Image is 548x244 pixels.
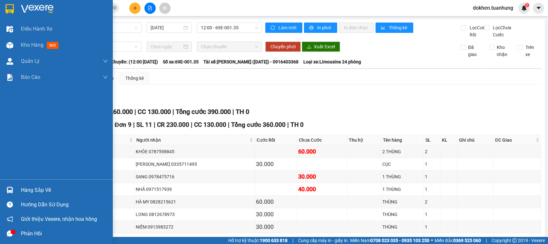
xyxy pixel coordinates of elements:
button: caret-down [533,3,544,14]
sup: 1 [525,3,529,7]
img: warehouse-icon [6,58,13,65]
div: 1 [425,186,439,193]
th: Tên hàng [381,135,424,145]
div: 30.000 [256,210,296,219]
span: down [103,75,108,80]
button: file-add [144,3,156,14]
span: Tài xế: [PERSON_NAME] ([DATE]) - 0916403368 [203,58,298,65]
span: | [232,108,234,116]
span: | [292,237,293,244]
div: THÙNG [382,223,423,230]
div: 1 THÙNG [382,186,423,193]
img: warehouse-icon [6,187,13,193]
button: plus [129,3,141,14]
span: close-circle [113,5,117,11]
span: CR 260.000 [100,108,133,116]
span: Điều hành xe [21,25,52,33]
span: plus [133,6,137,10]
div: THÙNG [382,198,423,205]
strong: 0708 023 035 - 0935 103 250 [370,238,429,243]
span: In phơi [317,24,332,31]
img: logo-vxr [5,4,14,14]
span: Giới thiệu Vexere, nhận hoa hồng [21,215,97,223]
div: 1 [425,236,439,243]
img: icon-new-feature [521,5,527,11]
span: Người nhận [136,136,248,144]
div: 30.000 [256,160,296,169]
span: Đã giao [465,44,484,58]
span: download [307,44,311,50]
span: Báo cáo [21,73,40,81]
th: Cước Rồi [255,135,297,145]
div: SANG 0978475716 [136,173,254,180]
div: LONG 0812678973 [136,211,254,218]
span: 1 [526,3,528,7]
span: Trên xe [523,44,542,58]
span: dokhen.tuanhung [468,4,518,12]
span: caret-down [536,5,542,11]
th: Chưa Cước [297,135,347,145]
div: 1 [425,161,439,168]
span: 12:00 - 69E-001.35 [201,23,259,33]
span: close-circle [113,6,117,10]
span: | [191,121,192,128]
div: 60.000 [298,147,346,156]
button: downloadXuất Excel [302,42,340,52]
span: Thống kê [389,24,408,31]
div: 1 THÙNG [382,173,423,180]
span: Đơn 9 [115,121,132,128]
th: Ghi chú [457,135,494,145]
span: mới [47,42,58,49]
img: warehouse-icon [6,26,13,33]
th: SL [424,135,440,145]
span: copyright [512,238,517,243]
div: 2 [425,148,439,155]
span: Tổng cước 360.000 [231,121,286,128]
div: 1 [425,173,439,180]
span: sync [270,25,276,31]
span: CR 230.000 [157,121,189,128]
span: Loại xe: Limousine 24 phòng [303,58,361,65]
div: [PERSON_NAME] 0335711495 [136,161,254,168]
span: CC 130.000 [138,108,171,116]
img: solution-icon [6,74,13,81]
span: | [134,108,136,116]
button: bar-chartThống kê [376,23,413,33]
strong: 1900 633 818 [260,238,288,243]
button: Chuyển phơi [265,42,301,52]
div: THÙNG [382,236,423,243]
span: Chọn chuyến [201,42,259,52]
span: Cung cấp máy in - giấy in: [298,237,348,244]
span: | [172,108,174,116]
span: TH 0 [290,121,304,128]
div: KHỎE 0787598845 [136,148,254,155]
span: CC 130.000 [194,121,226,128]
button: printerIn phơi [304,23,337,33]
span: notification [7,216,13,222]
span: | [154,121,155,128]
input: Chọn ngày [151,43,182,50]
span: | [133,121,135,128]
button: In đơn chọn [339,23,374,33]
strong: 0369 525 060 [453,238,481,243]
span: question-circle [7,202,13,208]
span: Hỗ trợ kỹ thuật: [228,237,288,244]
span: Lọc Chưa Cước [490,24,519,38]
button: aim [159,3,171,14]
div: 60.000 [256,197,296,206]
img: warehouse-icon [6,42,13,49]
div: THÙNG [382,211,423,218]
div: 40.000 [298,185,346,194]
div: Hàng sắp về [21,185,108,195]
span: bar-chart [381,25,386,31]
span: printer [309,25,315,31]
div: CỤC [382,161,423,168]
div: 2 [425,198,439,205]
div: 1 [425,223,439,230]
span: ⚪️ [431,239,433,242]
div: Phản hồi [21,229,108,239]
span: SL 11 [136,121,152,128]
input: 15/08/2025 [151,24,182,31]
th: KL [440,135,457,145]
div: Hướng dẫn sử dụng [21,200,108,210]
